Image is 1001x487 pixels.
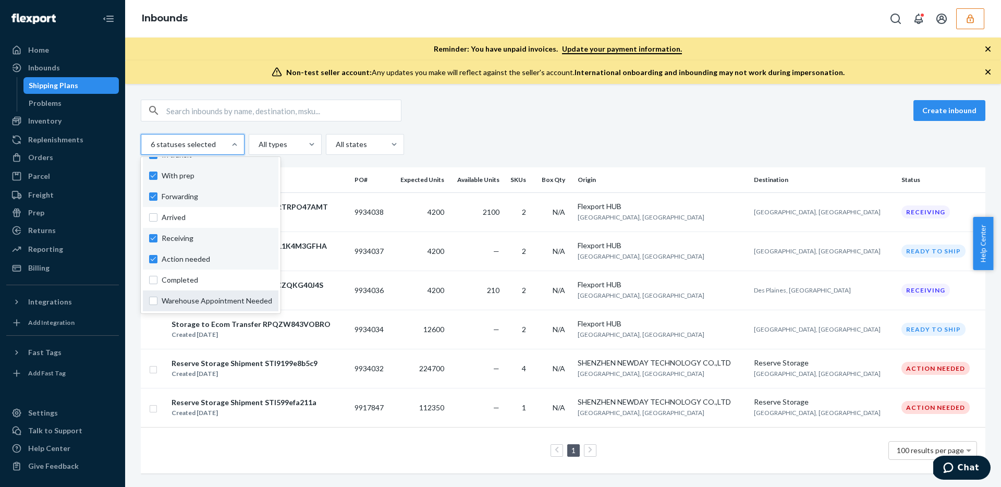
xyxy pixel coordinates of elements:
[6,187,119,203] a: Freight
[350,388,392,427] td: 9917847
[578,279,746,290] div: Flexport HUB
[286,67,845,78] div: Any updates you make will reflect against the seller's account.
[901,284,950,297] div: Receiving
[258,139,259,150] input: All types
[504,167,534,192] th: SKUs
[392,167,448,192] th: Expected Units
[172,397,316,408] div: Reserve Storage Shipment STI599efa211a
[6,241,119,258] a: Reporting
[162,296,272,306] span: Warehouse Appointment Needed
[28,318,75,327] div: Add Integration
[578,370,704,378] span: [GEOGRAPHIC_DATA], [GEOGRAPHIC_DATA]
[6,131,119,148] a: Replenishments
[908,8,929,29] button: Open notifications
[522,208,526,216] span: 2
[897,167,985,192] th: Status
[28,152,53,163] div: Orders
[754,370,881,378] span: [GEOGRAPHIC_DATA], [GEOGRAPHIC_DATA]
[754,286,851,294] span: Des Plaines, [GEOGRAPHIC_DATA]
[28,208,44,218] div: Prep
[522,403,526,412] span: 1
[28,443,70,454] div: Help Center
[6,113,119,129] a: Inventory
[754,247,881,255] span: [GEOGRAPHIC_DATA], [GEOGRAPHIC_DATA]
[428,208,444,216] span: 4200
[901,401,970,414] div: Action Needed
[6,405,119,421] a: Settings
[350,310,392,349] td: 9934034
[6,440,119,457] a: Help Center
[578,240,746,251] div: Flexport HUB
[172,319,331,330] div: Storage to Ecom Transfer RPQZW843VOBRO
[6,204,119,221] a: Prep
[578,291,704,299] span: [GEOGRAPHIC_DATA], [GEOGRAPHIC_DATA]
[578,213,704,221] span: [GEOGRAPHIC_DATA], [GEOGRAPHIC_DATA]
[434,44,682,54] p: Reminder: You have unpaid invoices.
[28,461,79,471] div: Give Feedback
[6,168,119,185] a: Parcel
[931,8,952,29] button: Open account menu
[750,167,897,192] th: Destination
[913,100,985,121] button: Create inbound
[553,286,565,295] span: N/A
[578,201,746,212] div: Flexport HUB
[162,191,272,202] span: Forwarding
[428,247,444,255] span: 4200
[335,139,336,150] input: All states
[6,59,119,76] a: Inbounds
[28,297,72,307] div: Integrations
[578,252,704,260] span: [GEOGRAPHIC_DATA], [GEOGRAPHIC_DATA]
[350,192,392,232] td: 9934038
[973,217,993,270] span: Help Center
[28,190,54,200] div: Freight
[162,212,272,223] span: Arrived
[578,397,746,407] div: SHENZHEN NEWDAY TECHNOLOGY CO.,LTD
[28,425,82,436] div: Talk to Support
[150,139,151,150] input: 6 statuses selectedAll statusesIn draftReady to ship or In progressIn transitWith prepForwardingA...
[28,135,83,145] div: Replenishments
[419,364,444,373] span: 224700
[487,286,499,295] span: 210
[534,167,573,192] th: Box Qty
[166,100,401,121] input: Search inbounds by name, destination, msku...
[578,358,746,368] div: SHENZHEN NEWDAY TECHNOLOGY CO.,LTD
[553,403,565,412] span: N/A
[901,323,966,336] div: Ready to ship
[901,245,966,258] div: Ready to ship
[11,14,56,24] img: Flexport logo
[754,208,881,216] span: [GEOGRAPHIC_DATA], [GEOGRAPHIC_DATA]
[162,171,272,181] span: With prep
[6,294,119,310] button: Integrations
[522,364,526,373] span: 4
[428,286,444,295] span: 4200
[6,42,119,58] a: Home
[754,409,881,417] span: [GEOGRAPHIC_DATA], [GEOGRAPHIC_DATA]
[28,45,49,55] div: Home
[522,286,526,295] span: 2
[575,68,845,77] span: International onboarding and inbounding may not work during impersonation.
[23,95,119,112] a: Problems
[483,208,499,216] span: 2100
[522,325,526,334] span: 2
[28,116,62,126] div: Inventory
[578,319,746,329] div: Flexport HUB
[28,347,62,358] div: Fast Tags
[6,344,119,361] button: Fast Tags
[98,8,119,29] button: Close Navigation
[448,167,504,192] th: Available Units
[142,13,188,24] a: Inbounds
[28,171,50,181] div: Parcel
[6,365,119,382] a: Add Fast Tag
[28,63,60,73] div: Inbounds
[6,222,119,239] a: Returns
[553,247,565,255] span: N/A
[493,247,499,255] span: —
[754,325,881,333] span: [GEOGRAPHIC_DATA], [GEOGRAPHIC_DATA]
[162,254,272,264] span: Action needed
[6,458,119,474] button: Give Feedback
[350,232,392,271] td: 9934037
[553,208,565,216] span: N/A
[28,244,63,254] div: Reporting
[172,369,318,379] div: Created [DATE]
